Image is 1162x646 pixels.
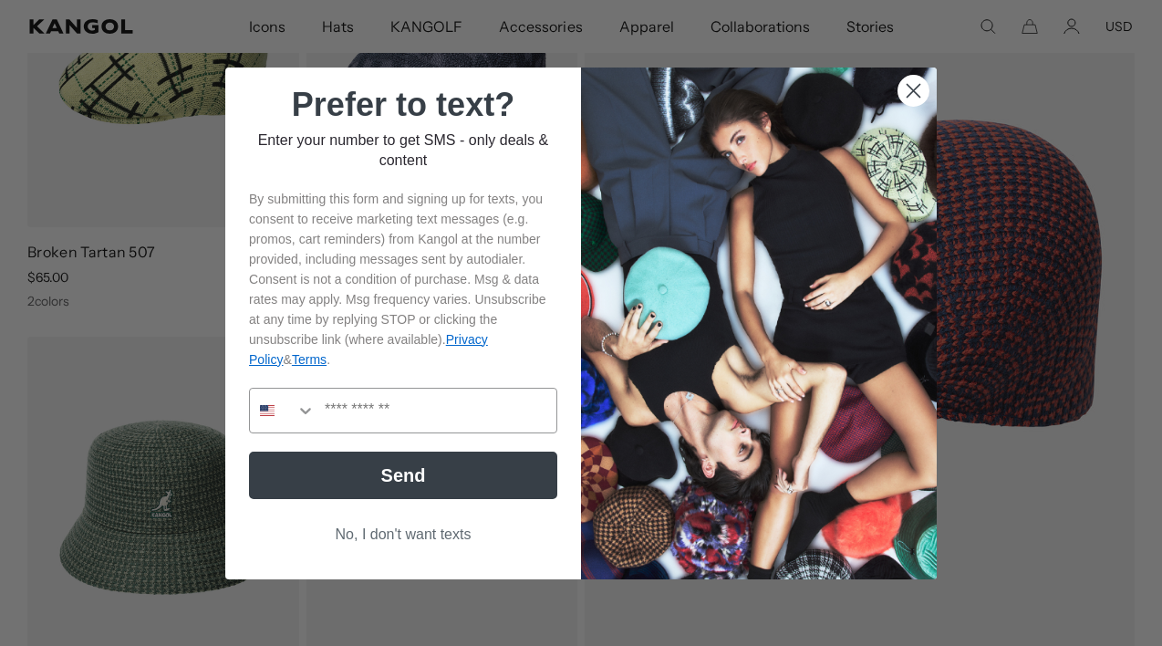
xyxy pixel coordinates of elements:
input: Phone Number [316,389,556,432]
p: By submitting this form and signing up for texts, you consent to receive marketing text messages ... [249,189,557,370]
button: Close dialog [897,75,929,107]
img: United States [260,403,275,418]
img: 32d93059-7686-46ce-88e0-f8be1b64b1a2.jpeg [581,68,937,579]
button: Send [249,452,557,499]
span: Enter your number to get SMS - only deals & content [258,132,549,168]
button: No, I don't want texts [249,517,557,552]
button: Search Countries [250,389,316,432]
span: Prefer to text? [292,86,514,123]
a: Terms [292,352,327,367]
